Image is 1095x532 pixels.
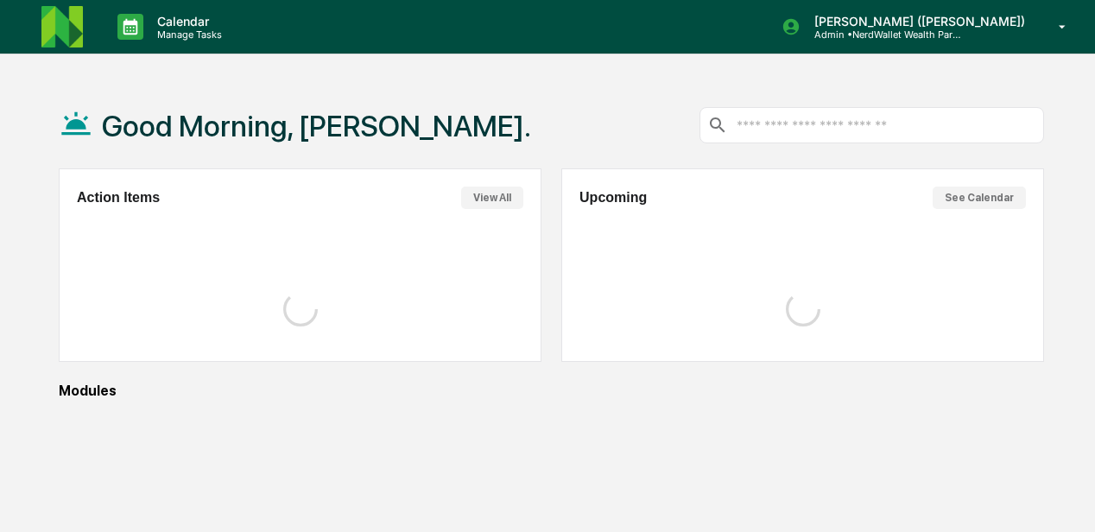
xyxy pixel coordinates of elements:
[143,14,231,28] p: Calendar
[801,14,1034,28] p: [PERSON_NAME] ([PERSON_NAME])
[102,109,531,143] h1: Good Morning, [PERSON_NAME].
[41,6,83,47] img: logo
[933,187,1026,209] button: See Calendar
[461,187,523,209] button: View All
[801,28,961,41] p: Admin • NerdWallet Wealth Partners
[77,190,160,206] h2: Action Items
[143,28,231,41] p: Manage Tasks
[579,190,647,206] h2: Upcoming
[59,383,1044,399] div: Modules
